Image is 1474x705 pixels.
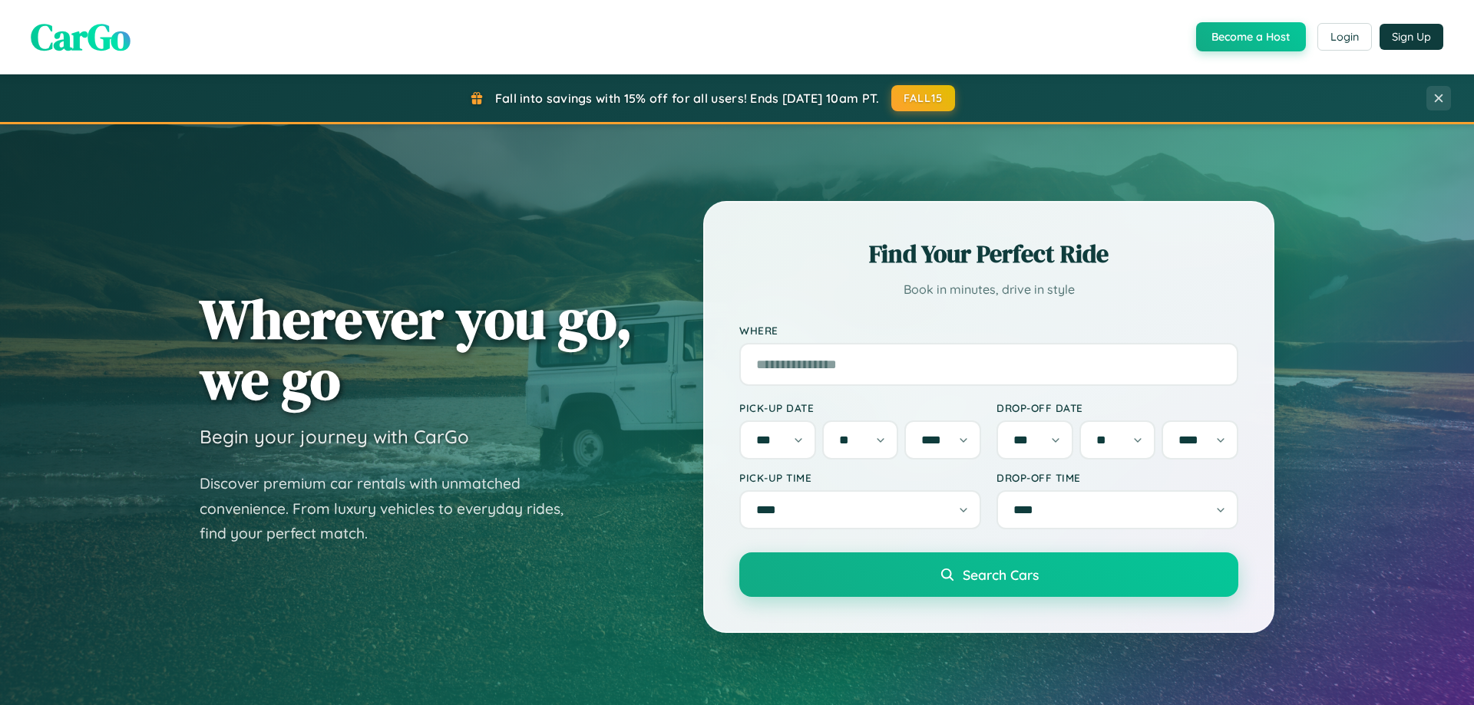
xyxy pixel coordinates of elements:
span: Search Cars [963,566,1039,583]
label: Where [739,324,1238,337]
h3: Begin your journey with CarGo [200,425,469,448]
button: Become a Host [1196,22,1306,51]
h2: Find Your Perfect Ride [739,237,1238,271]
span: CarGo [31,12,131,62]
p: Book in minutes, drive in style [739,278,1238,301]
button: Search Cars [739,552,1238,597]
p: Discover premium car rentals with unmatched convenience. From luxury vehicles to everyday rides, ... [200,471,583,546]
button: Login [1317,23,1372,51]
label: Pick-up Date [739,401,981,414]
label: Pick-up Time [739,471,981,484]
button: FALL15 [891,85,956,111]
label: Drop-off Time [996,471,1238,484]
label: Drop-off Date [996,401,1238,414]
span: Fall into savings with 15% off for all users! Ends [DATE] 10am PT. [495,91,880,106]
button: Sign Up [1380,24,1443,50]
h1: Wherever you go, we go [200,288,633,410]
